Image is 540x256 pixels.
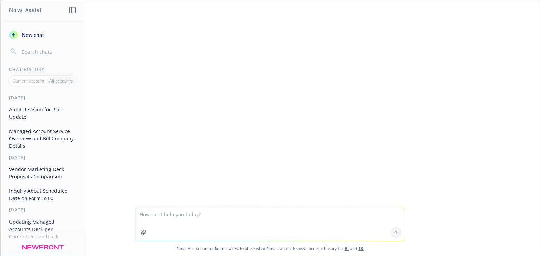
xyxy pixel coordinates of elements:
[1,207,85,213] div: [DATE]
[6,28,79,41] button: New chat
[3,241,537,256] span: Nova Assist can make mistakes. Explore what Nova can do: Browse prompt library for and
[1,155,85,160] div: [DATE]
[358,245,364,251] a: TR
[1,66,85,72] div: Chat History
[20,31,44,39] span: New chat
[6,163,79,182] button: Vendor Marketing Deck Proposals Comparison
[6,125,79,152] button: Managed Account Service Overview and Bill Company Details
[13,78,44,84] p: Current account
[6,185,79,204] button: Inquiry About Scheduled Date on Form 5500
[6,104,79,123] button: Audit Revision for Plan Update
[345,245,349,251] a: BI
[6,216,79,242] button: Updating Managed Accounts Deck per Committee Feedback
[1,95,85,101] div: [DATE]
[9,6,42,14] h1: Nova Assist
[49,78,73,84] p: All accounts
[20,47,76,57] input: Search chats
